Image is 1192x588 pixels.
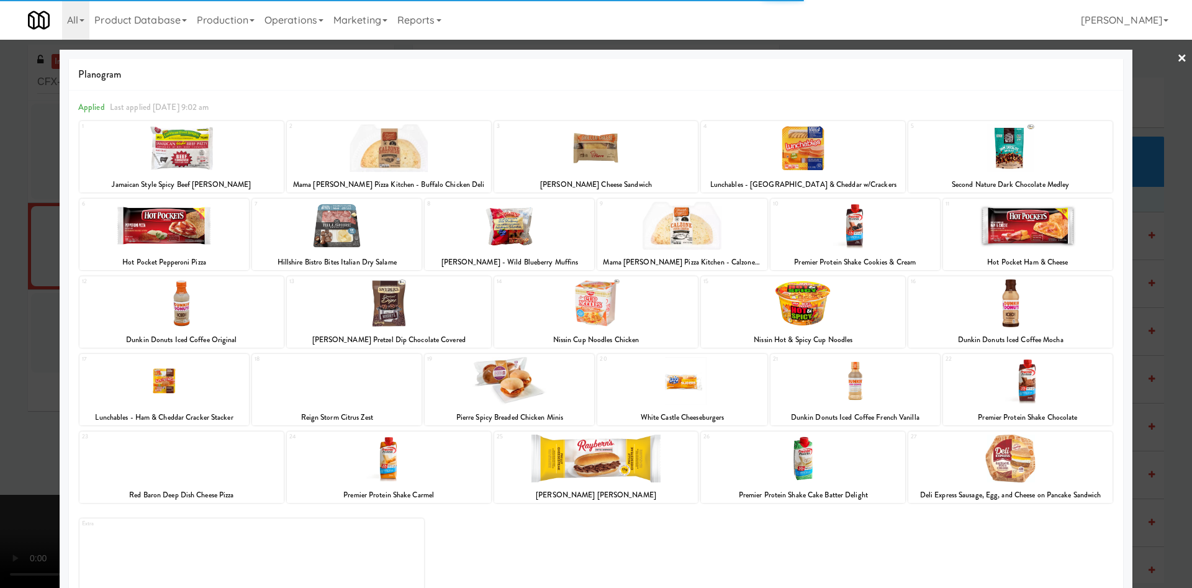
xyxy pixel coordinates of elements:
[289,121,389,132] div: 2
[427,410,592,425] div: Pierre Spicy Breaded Chicken Minis
[79,410,249,425] div: Lunchables - Ham & Cheddar Cracker Stacker
[287,276,491,348] div: 13[PERSON_NAME] Pretzel Dip Chocolate Covered
[427,255,592,270] div: [PERSON_NAME] - Wild Blueberry Muffins
[597,354,767,425] div: 20White Castle Cheeseburgers
[910,177,1111,192] div: Second Nature Dark Chocolate Medley
[770,354,940,425] div: 21Dunkin Donuts Iced Coffee French Vanilla
[701,487,905,503] div: Premier Protein Shake Cake Batter Delight
[289,177,489,192] div: Mama [PERSON_NAME] Pizza Kitchen - Buffalo Chicken Deli
[600,354,682,364] div: 20
[599,410,765,425] div: White Castle Cheeseburgers
[701,332,905,348] div: Nissin Hot & Spicy Cup Noodles
[252,354,422,425] div: 18Reign Storm Citrus Zest
[773,354,856,364] div: 21
[910,487,1111,503] div: Deli Express Sausage, Egg, and Cheese on Pancake Sandwich
[289,432,389,442] div: 24
[703,276,803,287] div: 15
[496,487,697,503] div: [PERSON_NAME] [PERSON_NAME]
[496,332,697,348] div: Nissin Cup Noodles Chicken
[772,255,938,270] div: Premier Protein Shake Cookies & Cream
[255,199,337,209] div: 7
[701,177,905,192] div: Lunchables - [GEOGRAPHIC_DATA] & Cheddar w/Crackers
[911,276,1010,287] div: 16
[494,332,698,348] div: Nissin Cup Noodles Chicken
[908,332,1113,348] div: Dunkin Donuts Iced Coffee Mocha
[79,177,284,192] div: Jamaican Style Spicy Beef [PERSON_NAME]
[770,255,940,270] div: Premier Protein Shake Cookies & Cream
[79,255,249,270] div: Hot Pocket Pepperoni Pizza
[494,177,698,192] div: [PERSON_NAME] Cheese Sandwich
[427,199,510,209] div: 8
[945,255,1111,270] div: Hot Pocket Ham & Cheese
[254,255,420,270] div: Hillshire Bistro Bites Italian Dry Salame
[289,276,389,287] div: 13
[770,199,940,270] div: 10Premier Protein Shake Cookies & Cream
[254,410,420,425] div: Reign Storm Citrus Zest
[28,9,50,31] img: Micromart
[289,487,489,503] div: Premier Protein Shake Carmel
[703,432,803,442] div: 26
[425,354,594,425] div: 19Pierre Spicy Breaded Chicken Minis
[79,487,284,503] div: Red Baron Deep Dish Cheese Pizza
[110,101,209,113] span: Last applied [DATE] 9:02 am
[946,354,1028,364] div: 22
[943,354,1113,425] div: 22Premier Protein Shake Chocolate
[946,199,1028,209] div: 11
[597,410,767,425] div: White Castle Cheeseburgers
[703,121,803,132] div: 4
[770,410,940,425] div: Dunkin Donuts Iced Coffee French Vanilla
[701,432,905,503] div: 26Premier Protein Shake Cake Batter Delight
[255,354,337,364] div: 18
[908,276,1113,348] div: 16Dunkin Donuts Iced Coffee Mocha
[494,121,698,192] div: 3[PERSON_NAME] Cheese Sandwich
[908,432,1113,503] div: 27Deli Express Sausage, Egg, and Cheese on Pancake Sandwich
[496,177,697,192] div: [PERSON_NAME] Cheese Sandwich
[703,332,903,348] div: Nissin Hot & Spicy Cup Noodles
[1177,40,1187,78] a: ×
[287,177,491,192] div: Mama [PERSON_NAME] Pizza Kitchen - Buffalo Chicken Deli
[252,410,422,425] div: Reign Storm Citrus Zest
[908,177,1113,192] div: Second Nature Dark Chocolate Medley
[425,410,594,425] div: Pierre Spicy Breaded Chicken Minis
[494,487,698,503] div: [PERSON_NAME] [PERSON_NAME]
[252,199,422,270] div: 7Hillshire Bistro Bites Italian Dry Salame
[79,332,284,348] div: Dunkin Donuts Iced Coffee Original
[494,432,698,503] div: 25[PERSON_NAME] [PERSON_NAME]
[78,101,105,113] span: Applied
[81,177,282,192] div: Jamaican Style Spicy Beef [PERSON_NAME]
[772,410,938,425] div: Dunkin Donuts Iced Coffee French Vanilla
[78,65,1114,84] span: Planogram
[81,487,282,503] div: Red Baron Deep Dish Cheese Pizza
[701,121,905,192] div: 4Lunchables - [GEOGRAPHIC_DATA] & Cheddar w/Crackers
[943,410,1113,425] div: Premier Protein Shake Chocolate
[81,410,247,425] div: Lunchables - Ham & Cheddar Cracker Stacker
[701,276,905,348] div: 15Nissin Hot & Spicy Cup Noodles
[497,276,596,287] div: 14
[425,199,594,270] div: 8[PERSON_NAME] - Wild Blueberry Muffins
[79,432,284,503] div: 23Red Baron Deep Dish Cheese Pizza
[427,354,510,364] div: 19
[910,332,1111,348] div: Dunkin Donuts Iced Coffee Mocha
[425,255,594,270] div: [PERSON_NAME] - Wild Blueberry Muffins
[287,487,491,503] div: Premier Protein Shake Carmel
[252,255,422,270] div: Hillshire Bistro Bites Italian Dry Salame
[79,199,249,270] div: 6Hot Pocket Pepperoni Pizza
[287,432,491,503] div: 24Premier Protein Shake Carmel
[908,487,1113,503] div: Deli Express Sausage, Egg, and Cheese on Pancake Sandwich
[82,518,251,529] div: Extra
[703,177,903,192] div: Lunchables - [GEOGRAPHIC_DATA] & Cheddar w/Crackers
[287,332,491,348] div: [PERSON_NAME] Pretzel Dip Chocolate Covered
[79,121,284,192] div: 1Jamaican Style Spicy Beef [PERSON_NAME]
[599,255,765,270] div: Mama [PERSON_NAME] Pizza Kitchen - Calzone Four Cheese
[79,354,249,425] div: 17Lunchables - Ham & Cheddar Cracker Stacker
[497,121,596,132] div: 3
[494,276,698,348] div: 14Nissin Cup Noodles Chicken
[81,255,247,270] div: Hot Pocket Pepperoni Pizza
[82,199,165,209] div: 6
[600,199,682,209] div: 9
[82,432,181,442] div: 23
[943,199,1113,270] div: 11Hot Pocket Ham & Cheese
[943,255,1113,270] div: Hot Pocket Ham & Cheese
[597,255,767,270] div: Mama [PERSON_NAME] Pizza Kitchen - Calzone Four Cheese
[79,276,284,348] div: 12Dunkin Donuts Iced Coffee Original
